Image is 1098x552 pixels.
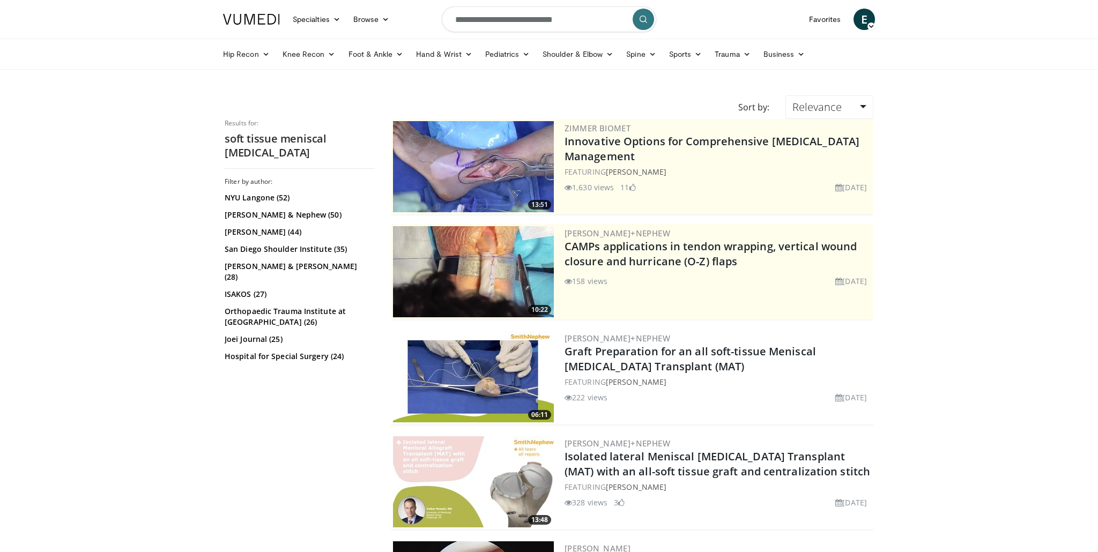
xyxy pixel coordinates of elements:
[225,132,375,160] h2: soft tissue meniscal [MEDICAL_DATA]
[565,344,816,374] a: Graft Preparation for an all soft-tissue Meniscal [MEDICAL_DATA] Transplant (MAT)
[835,182,867,193] li: [DATE]
[565,333,670,344] a: [PERSON_NAME]+Nephew
[803,9,847,30] a: Favorites
[565,449,870,479] a: Isolated lateral Meniscal [MEDICAL_DATA] Transplant (MAT) with an all-soft tissue graft and centr...
[565,182,614,193] li: 1,630 views
[620,43,662,65] a: Spine
[217,43,276,65] a: Hip Recon
[565,438,670,449] a: [PERSON_NAME]+Nephew
[663,43,709,65] a: Sports
[225,261,372,282] a: [PERSON_NAME] & [PERSON_NAME] (28)
[225,192,372,203] a: NYU Langone (52)
[225,306,372,327] a: Orthopaedic Trauma Institute at [GEOGRAPHIC_DATA] (26)
[536,43,620,65] a: Shoulder & Elbow
[565,123,630,133] a: Zimmer Biomet
[614,497,625,508] li: 3
[225,289,372,300] a: ISAKOS (27)
[854,9,875,30] a: E
[393,436,554,527] img: 0937bdbb-26e3-4322-8247-e9cd0f9cb49d.300x170_q85_crop-smart_upscale.jpg
[393,121,554,212] a: 13:51
[528,515,551,525] span: 13:48
[565,239,857,268] a: CAMPs applications in tendon wrapping, vertical wound closure and hurricane (O-Z) flaps
[620,182,635,193] li: 11
[393,226,554,317] img: 2677e140-ee51-4d40-a5f5-4f29f195cc19.300x170_q85_crop-smart_upscale.jpg
[225,244,372,255] a: San Diego Shoulder Institute (35)
[225,177,375,186] h3: Filter by author:
[225,351,372,362] a: Hospital for Special Surgery (24)
[606,482,666,492] a: [PERSON_NAME]
[606,377,666,387] a: [PERSON_NAME]
[565,392,607,403] li: 222 views
[410,43,479,65] a: Hand & Wrist
[342,43,410,65] a: Foot & Ankle
[223,14,280,25] img: VuMedi Logo
[757,43,812,65] a: Business
[393,331,554,422] a: 06:11
[606,167,666,177] a: [PERSON_NAME]
[565,376,871,387] div: FEATURING
[835,392,867,403] li: [DATE]
[730,95,777,119] div: Sort by:
[565,497,607,508] li: 328 views
[708,43,757,65] a: Trauma
[393,226,554,317] a: 10:22
[565,481,871,493] div: FEATURING
[785,95,873,119] a: Relevance
[565,134,859,163] a: Innovative Options for Comprehensive [MEDICAL_DATA] Management
[393,436,554,527] a: 13:48
[528,200,551,210] span: 13:51
[835,497,867,508] li: [DATE]
[393,121,554,212] img: ce164293-0bd9-447d-b578-fc653e6584c8.300x170_q85_crop-smart_upscale.jpg
[393,331,554,422] img: 254b8523-48f7-48d7-a3ba-e713b5b0b848.300x170_q85_crop-smart_upscale.jpg
[286,9,347,30] a: Specialties
[225,210,372,220] a: [PERSON_NAME] & Nephew (50)
[528,410,551,420] span: 06:11
[528,305,551,315] span: 10:22
[565,275,607,287] li: 158 views
[835,275,867,287] li: [DATE]
[347,9,396,30] a: Browse
[225,334,372,345] a: Joei Journal (25)
[276,43,342,65] a: Knee Recon
[479,43,536,65] a: Pediatrics
[442,6,656,32] input: Search topics, interventions
[565,166,871,177] div: FEATURING
[565,228,670,238] a: [PERSON_NAME]+Nephew
[225,227,372,237] a: [PERSON_NAME] (44)
[225,119,375,128] p: Results for:
[792,100,842,114] span: Relevance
